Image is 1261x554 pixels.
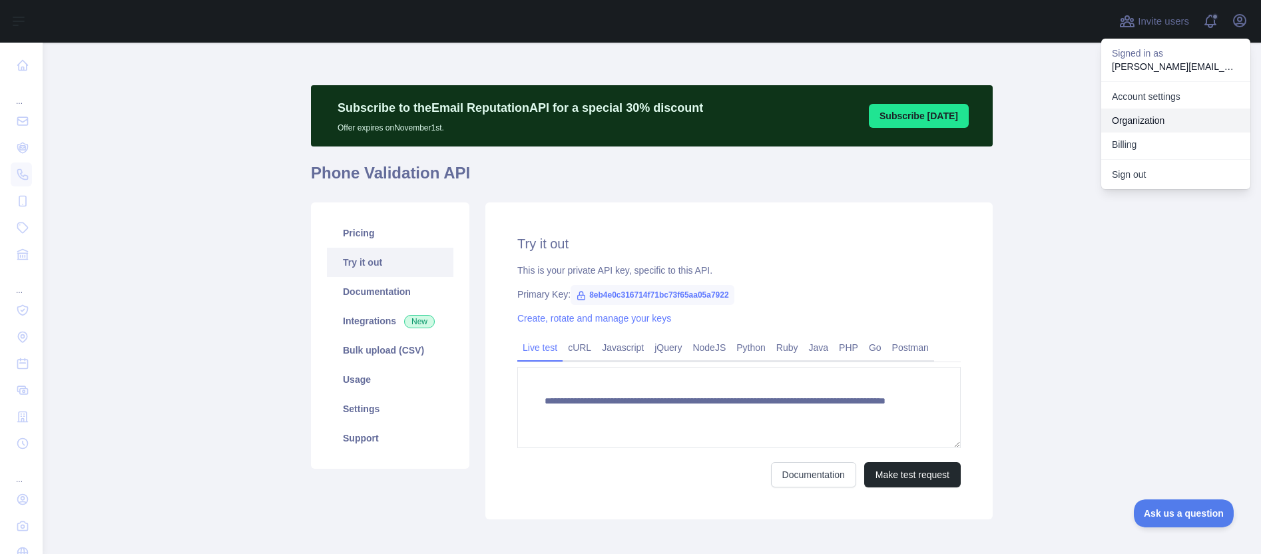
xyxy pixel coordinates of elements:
a: Go [864,337,887,358]
span: Invite users [1138,14,1189,29]
div: This is your private API key, specific to this API. [517,264,961,277]
button: Billing [1101,133,1250,156]
p: Offer expires on November 1st. [338,117,703,133]
a: Account settings [1101,85,1250,109]
a: Documentation [771,462,856,487]
span: New [404,315,435,328]
h1: Phone Validation API [311,162,993,194]
a: Bulk upload (CSV) [327,336,453,365]
a: Java [804,337,834,358]
p: Subscribe to the Email Reputation API for a special 30 % discount [338,99,703,117]
a: Integrations New [327,306,453,336]
button: Make test request [864,462,961,487]
a: NodeJS [687,337,731,358]
a: Javascript [597,337,649,358]
iframe: Toggle Customer Support [1134,499,1234,527]
div: ... [11,269,32,296]
a: cURL [563,337,597,358]
p: [PERSON_NAME][EMAIL_ADDRESS][PERSON_NAME][DOMAIN_NAME] [1112,60,1240,73]
a: Live test [517,337,563,358]
span: 8eb4e0c316714f71bc73f65aa05a7922 [571,285,734,305]
a: Documentation [327,277,453,306]
button: Invite users [1117,11,1192,32]
a: jQuery [649,337,687,358]
a: Organization [1101,109,1250,133]
a: Create, rotate and manage your keys [517,313,671,324]
div: ... [11,80,32,107]
h2: Try it out [517,234,961,253]
a: PHP [834,337,864,358]
button: Subscribe [DATE] [869,104,969,128]
div: ... [11,458,32,485]
a: Postman [887,337,934,358]
a: Python [731,337,771,358]
a: Try it out [327,248,453,277]
a: Support [327,423,453,453]
p: Signed in as [1112,47,1240,60]
a: Pricing [327,218,453,248]
button: Sign out [1101,162,1250,186]
a: Ruby [771,337,804,358]
a: Settings [327,394,453,423]
a: Usage [327,365,453,394]
div: Primary Key: [517,288,961,301]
